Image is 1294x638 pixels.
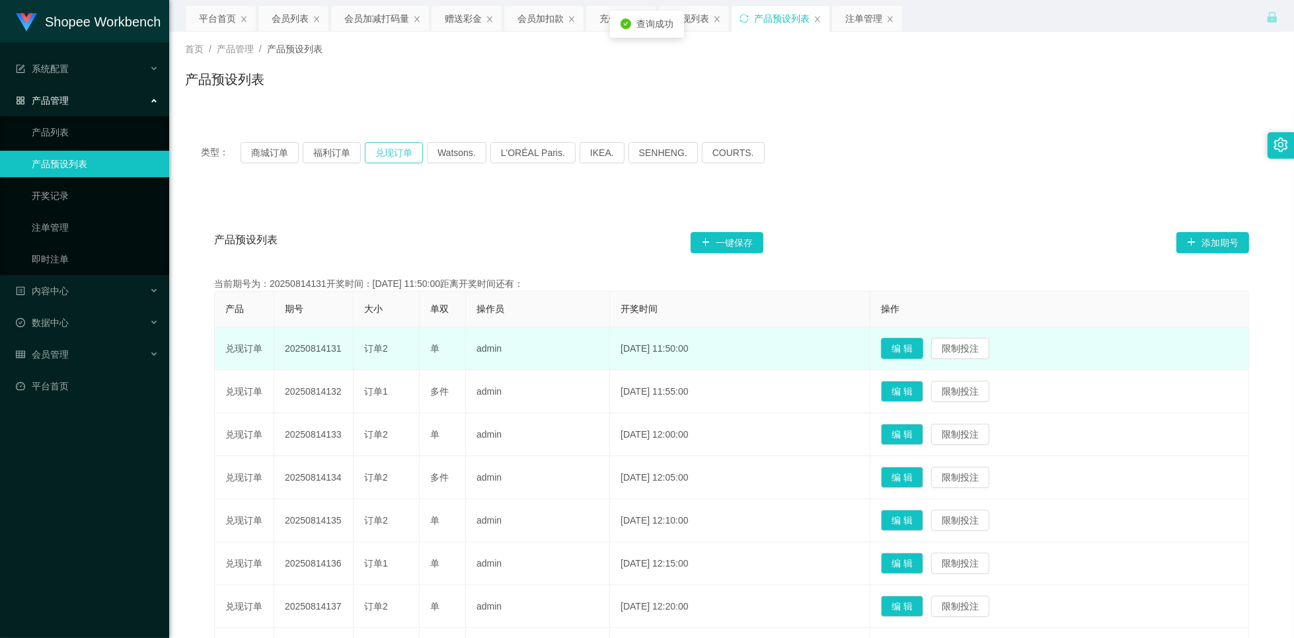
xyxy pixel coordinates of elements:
[215,585,274,628] td: 兑现订单
[215,456,274,499] td: 兑现订单
[364,601,388,612] span: 订单2
[881,467,923,488] button: 编 辑
[241,142,299,163] button: 商城订单
[691,232,763,253] button: 图标: plus一键保存
[267,44,323,54] span: 产品预设列表
[430,343,439,354] span: 单
[466,542,610,585] td: admin
[881,424,923,445] button: 编 辑
[209,44,211,54] span: /
[364,429,388,440] span: 订单2
[881,553,923,574] button: 编 辑
[225,303,244,314] span: 产品
[881,338,923,359] button: 编 辑
[214,277,1249,291] div: 当前期号为：20250814131开奖时间：[DATE] 11:50:00距离开奖时间还有：
[16,95,69,106] span: 产品管理
[313,15,321,23] i: 图标: close
[466,456,610,499] td: admin
[32,151,159,177] a: 产品预设列表
[32,182,159,209] a: 开奖记录
[610,499,870,542] td: [DATE] 12:10:00
[517,6,564,31] div: 会员加扣款
[931,424,989,445] button: 限制投注
[1274,138,1288,152] i: 图标: setting
[466,413,610,456] td: admin
[16,63,69,74] span: 系统配置
[628,142,698,163] button: SENHENG.
[215,413,274,456] td: 兑现订单
[931,467,989,488] button: 限制投注
[365,142,423,163] button: 兑现订单
[32,119,159,145] a: 产品列表
[16,286,69,296] span: 内容中心
[274,542,354,585] td: 20250814136
[931,596,989,617] button: 限制投注
[466,499,610,542] td: admin
[364,303,383,314] span: 大小
[16,349,69,360] span: 会员管理
[931,338,989,359] button: 限制投注
[274,327,354,370] td: 20250814131
[430,558,439,569] span: 单
[931,381,989,402] button: 限制投注
[413,15,421,23] i: 图标: close
[490,142,576,163] button: L'ORÉAL Paris.
[445,6,482,31] div: 赠送彩金
[16,96,25,105] i: 图标: appstore-o
[881,381,923,402] button: 编 辑
[740,14,749,23] i: 图标: sync
[568,15,576,23] i: 图标: close
[931,510,989,531] button: 限制投注
[713,15,721,23] i: 图标: close
[274,585,354,628] td: 20250814137
[466,370,610,413] td: admin
[344,6,409,31] div: 会员加减打码量
[16,16,161,26] a: Shopee Workbench
[610,456,870,499] td: [DATE] 12:05:00
[185,69,264,89] h1: 产品预设列表
[364,472,388,483] span: 订单2
[580,142,625,163] button: IKEA.
[754,6,810,31] div: 产品预设列表
[610,585,870,628] td: [DATE] 12:20:00
[285,303,303,314] span: 期号
[881,303,899,314] span: 操作
[1266,11,1278,23] i: 图标: lock
[486,15,494,23] i: 图标: close
[931,553,989,574] button: 限制投注
[621,19,631,29] i: icon: check-circle
[259,44,262,54] span: /
[427,142,486,163] button: Watsons.
[303,142,361,163] button: 福利订单
[364,558,388,569] span: 订单1
[430,515,439,526] span: 单
[185,44,204,54] span: 首页
[430,429,439,440] span: 单
[16,373,159,399] a: 图标: dashboard平台首页
[199,6,236,31] div: 平台首页
[599,6,636,31] div: 充值列表
[1176,232,1249,253] button: 图标: plus添加期号
[845,6,882,31] div: 注单管理
[201,142,241,163] span: 类型：
[217,44,254,54] span: 产品管理
[215,542,274,585] td: 兑现订单
[32,214,159,241] a: 注单管理
[610,370,870,413] td: [DATE] 11:55:00
[272,6,309,31] div: 会员列表
[430,303,449,314] span: 单双
[274,413,354,456] td: 20250814133
[476,303,504,314] span: 操作员
[610,542,870,585] td: [DATE] 12:15:00
[886,15,894,23] i: 图标: close
[215,370,274,413] td: 兑现订单
[45,1,161,43] h1: Shopee Workbench
[16,64,25,73] i: 图标: form
[636,19,673,29] span: 查询成功
[16,350,25,359] i: 图标: table
[16,13,37,32] img: logo.9652507e.png
[621,303,658,314] span: 开奖时间
[215,327,274,370] td: 兑现订单
[430,472,449,483] span: 多件
[466,327,610,370] td: admin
